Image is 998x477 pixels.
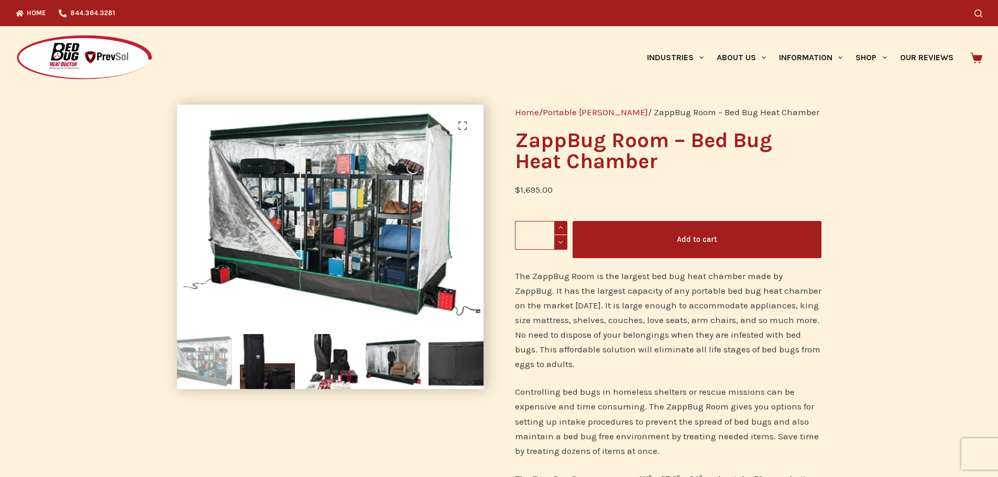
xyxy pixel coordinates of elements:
[974,9,982,17] button: Search
[640,26,710,89] a: Industries
[515,107,539,117] a: Home
[515,130,821,172] h1: ZappBug Room – Bed Bug Heat Chamber
[515,184,553,195] bdi: 1,695.00
[429,334,484,389] img: ZappBug Room - Bed Bug Heat Chamber - Image 5
[515,269,821,371] p: The ZappBug Room is the largest bed bug heat chamber made by ZappBug. It has the largest capacity...
[452,115,473,136] a: View full-screen image gallery
[773,26,849,89] a: Information
[177,334,232,389] img: ZappBug Room - Bed Bug Heat Chamber
[303,334,358,389] img: ZappBug Room - Bed Bug Heat Chamber - Image 3
[515,184,520,195] span: $
[366,334,421,389] img: ZappBug Room - Bed Bug Heat Chamber - Image 4
[515,221,567,250] input: Product quantity
[640,26,960,89] nav: Primary
[543,107,648,117] a: Portable [PERSON_NAME]
[16,35,153,81] img: Prevsol/Bed Bug Heat Doctor
[893,26,960,89] a: Our Reviews
[573,221,821,258] button: Add to cart
[515,384,821,458] p: Controlling bed bugs in homeless shelters or rescue missions can be expensive and time consuming....
[177,209,484,220] a: ZappBug Room - Bed Bug Heat Chamber
[240,334,295,389] img: ZappBug Room - Bed Bug Heat Chamber - Image 2
[849,26,893,89] a: Shop
[515,105,821,119] nav: Breadcrumb
[177,105,484,326] img: ZappBug Room - Bed Bug Heat Chamber
[710,26,772,89] a: About Us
